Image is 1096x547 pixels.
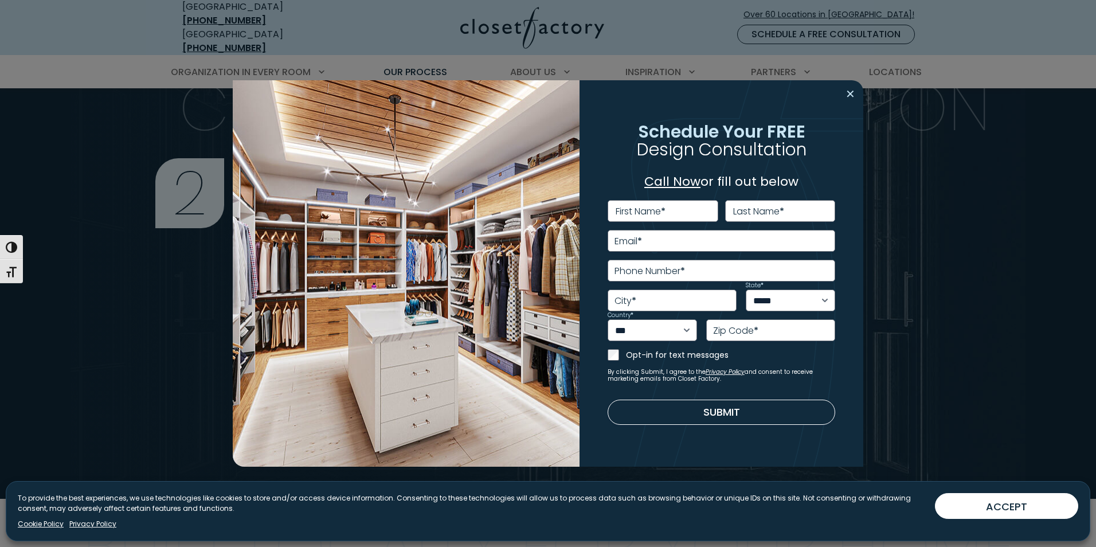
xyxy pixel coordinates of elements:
[706,368,745,376] a: Privacy Policy
[18,519,64,529] a: Cookie Policy
[608,312,633,318] label: Country
[608,172,836,191] p: or fill out below
[614,237,642,246] label: Email
[733,207,784,216] label: Last Name
[637,137,807,162] span: Design Consultation
[69,519,116,529] a: Privacy Policy
[608,369,836,382] small: By clicking Submit, I agree to the and consent to receive marketing emails from Closet Factory.
[638,119,805,143] span: Schedule Your FREE
[746,283,764,288] label: State
[644,173,700,190] a: Call Now
[608,400,836,425] button: Submit
[18,493,926,514] p: To provide the best experiences, we use technologies like cookies to store and/or access device i...
[842,85,859,103] button: Close modal
[713,326,758,335] label: Zip Code
[614,267,685,276] label: Phone Number
[614,296,636,306] label: City
[616,207,666,216] label: First Name
[626,349,836,361] label: Opt-in for text messages
[233,80,580,467] img: Walk in closet with island
[935,493,1078,519] button: ACCEPT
